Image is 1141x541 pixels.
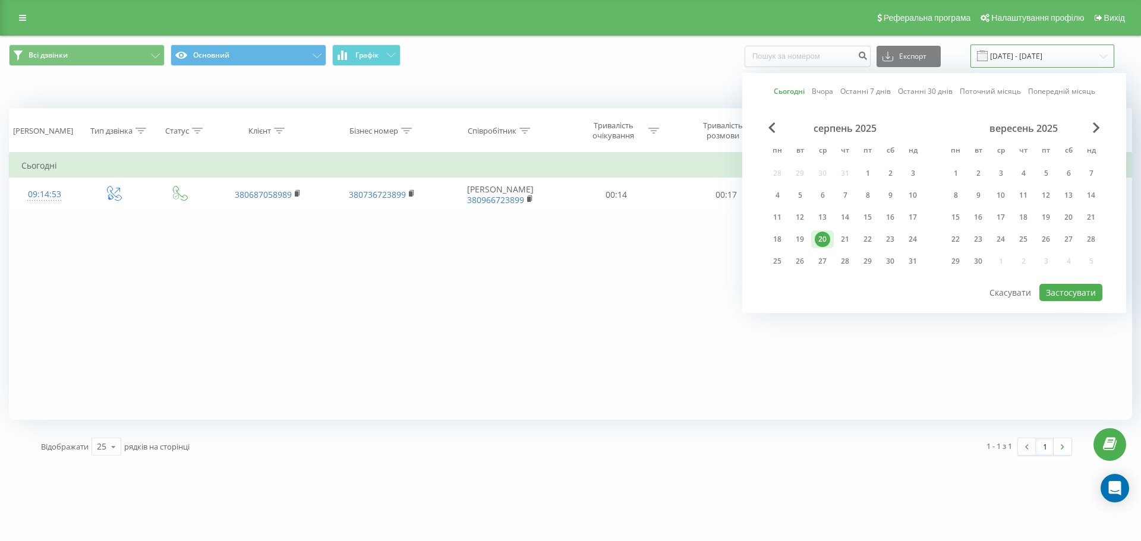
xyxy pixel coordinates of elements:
div: пт 8 серп 2025 р. [856,186,879,204]
div: 6 [815,188,830,203]
div: чт 11 вер 2025 р. [1012,186,1035,204]
div: 27 [1061,232,1076,247]
div: Статус [165,126,189,136]
div: 21 [1083,210,1099,225]
div: 17 [905,210,921,225]
div: Тривалість очікування [582,121,645,141]
div: сб 2 серп 2025 р. [879,164,902,182]
a: Попередній місяць [1028,86,1095,97]
div: сб 13 вер 2025 р. [1057,186,1080,204]
td: Сьогодні [10,154,1132,178]
input: Пошук за номером [745,46,871,67]
div: нд 3 серп 2025 р. [902,164,924,182]
div: 22 [948,232,963,247]
div: пт 19 вер 2025 р. [1035,208,1057,226]
div: 12 [792,210,808,225]
div: чт 14 серп 2025 р. [834,208,856,226]
div: пн 11 серп 2025 р. [766,208,789,226]
div: 19 [792,232,808,247]
div: вересень 2025 [944,122,1102,134]
div: 14 [1083,188,1099,203]
div: 5 [792,188,808,203]
div: ср 3 вер 2025 р. [989,164,1012,182]
div: пн 4 серп 2025 р. [766,186,789,204]
div: 24 [905,232,921,247]
div: 25 [97,441,106,453]
div: 19 [1038,210,1054,225]
a: 380736723899 [349,189,406,200]
div: 20 [815,232,830,247]
button: Графік [332,45,401,66]
div: 1 [860,166,875,181]
span: Вихід [1104,13,1125,23]
div: нд 21 вер 2025 р. [1080,208,1102,226]
div: пт 22 серп 2025 р. [856,230,879,248]
button: Основний [171,45,326,66]
div: 3 [905,166,921,181]
div: ср 27 серп 2025 р. [811,252,834,270]
div: 1 - 1 з 1 [986,440,1012,452]
div: 8 [948,188,963,203]
abbr: понеділок [947,143,965,160]
div: чт 7 серп 2025 р. [834,186,856,204]
div: 3 [993,166,1008,181]
a: 380687058989 [235,189,292,200]
abbr: четвер [836,143,854,160]
div: 18 [770,232,785,247]
div: 13 [815,210,830,225]
div: пн 1 вер 2025 р. [944,164,967,182]
div: 10 [905,188,921,203]
div: нд 17 серп 2025 р. [902,208,924,226]
div: пт 26 вер 2025 р. [1035,230,1057,248]
div: 4 [1016,166,1031,181]
div: вт 2 вер 2025 р. [967,164,989,182]
td: 00:14 [562,178,671,212]
abbr: четвер [1014,143,1032,160]
div: пт 15 серп 2025 р. [856,208,879,226]
div: 16 [970,210,986,225]
div: Співробітник [468,126,516,136]
div: вт 9 вер 2025 р. [967,186,989,204]
abbr: неділя [904,143,922,160]
div: 18 [1016,210,1031,225]
div: 7 [1083,166,1099,181]
div: ср 20 серп 2025 р. [811,230,834,248]
div: 11 [1016,188,1031,203]
div: 6 [1061,166,1076,181]
div: сб 16 серп 2025 р. [879,208,902,226]
div: пн 15 вер 2025 р. [944,208,967,226]
div: 5 [1038,166,1054,181]
abbr: понеділок [768,143,786,160]
div: 31 [905,254,921,269]
div: серпень 2025 [766,122,924,134]
div: сб 9 серп 2025 р. [879,186,902,204]
div: 26 [1038,232,1054,247]
div: чт 18 вер 2025 р. [1012,208,1035,226]
abbr: субота [881,143,899,160]
div: 24 [993,232,1008,247]
div: 16 [882,210,898,225]
div: пт 1 серп 2025 р. [856,164,879,182]
a: Останні 30 днів [898,86,953,97]
div: пн 8 вер 2025 р. [944,186,967,204]
span: Графік [355,51,379,59]
div: Бізнес номер [349,126,398,136]
div: 23 [970,232,986,247]
a: Останні 7 днів [840,86,891,97]
div: 9 [882,188,898,203]
div: 29 [860,254,875,269]
abbr: вівторок [969,143,987,160]
div: 7 [837,188,853,203]
span: Next Month [1093,122,1100,133]
a: Вчора [812,86,833,97]
a: 1 [1036,438,1054,455]
div: пн 25 серп 2025 р. [766,252,789,270]
div: 17 [993,210,1008,225]
div: ср 10 вер 2025 р. [989,186,1012,204]
div: сб 23 серп 2025 р. [879,230,902,248]
div: 09:14:53 [21,183,68,206]
span: Відображати [41,441,89,452]
div: Тип дзвінка [90,126,133,136]
a: Поточний місяць [960,86,1021,97]
div: ср 6 серп 2025 р. [811,186,834,204]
